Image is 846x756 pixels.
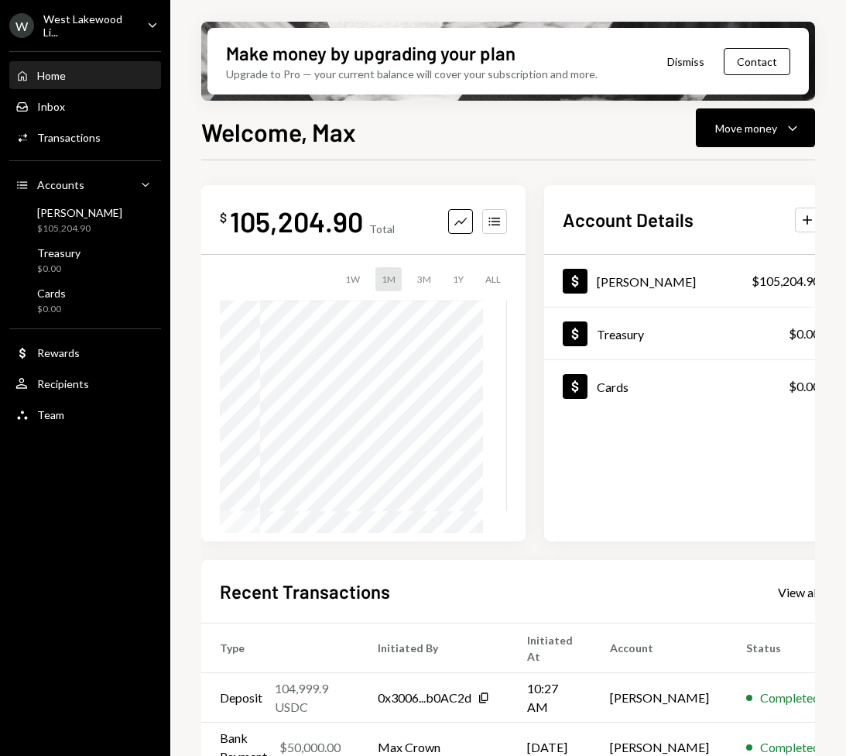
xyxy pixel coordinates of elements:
[648,43,724,80] button: Dismiss
[9,123,161,151] a: Transactions
[9,338,161,366] a: Rewards
[597,274,696,289] div: [PERSON_NAME]
[37,69,66,82] div: Home
[715,120,777,136] div: Move money
[359,624,509,673] th: Initiated By
[378,689,471,707] div: 0x3006...b0AC2d
[9,201,161,239] a: [PERSON_NAME]$105,204.90
[728,624,838,673] th: Status
[789,377,820,396] div: $0.00
[37,100,65,113] div: Inbox
[37,206,122,219] div: [PERSON_NAME]
[563,207,694,232] h2: Account Details
[220,689,262,707] div: Deposit
[37,131,101,144] div: Transactions
[509,624,591,673] th: Initiated At
[597,380,629,394] div: Cards
[220,579,390,604] h2: Recent Transactions
[591,624,728,673] th: Account
[339,267,366,291] div: 1W
[9,242,161,279] a: Treasury$0.00
[201,116,356,147] h1: Welcome, Max
[509,673,591,723] td: 10:27 AM
[201,624,359,673] th: Type
[752,272,820,290] div: $105,204.90
[9,92,161,120] a: Inbox
[37,303,66,316] div: $0.00
[37,346,80,359] div: Rewards
[778,585,820,600] div: View all
[778,583,820,600] a: View all
[220,210,227,225] div: $
[275,679,341,716] div: 104,999.9 USDC
[760,689,820,707] div: Completed
[597,327,644,342] div: Treasury
[447,267,470,291] div: 1Y
[37,287,66,300] div: Cards
[37,263,80,276] div: $0.00
[9,369,161,397] a: Recipients
[9,13,34,38] div: W
[9,170,161,198] a: Accounts
[9,282,161,319] a: Cards$0.00
[544,255,838,307] a: [PERSON_NAME]$105,204.90
[411,267,437,291] div: 3M
[226,66,598,82] div: Upgrade to Pro — your current balance will cover your subscription and more.
[591,673,728,723] td: [PERSON_NAME]
[37,222,122,235] div: $105,204.90
[43,12,135,39] div: West Lakewood Li...
[696,108,815,147] button: Move money
[9,400,161,428] a: Team
[9,61,161,89] a: Home
[37,408,64,421] div: Team
[544,360,838,412] a: Cards$0.00
[230,204,363,239] div: 105,204.90
[789,325,820,343] div: $0.00
[37,178,84,191] div: Accounts
[226,40,515,66] div: Make money by upgrading your plan
[724,48,790,75] button: Contact
[544,308,838,359] a: Treasury$0.00
[479,267,507,291] div: ALL
[369,222,395,235] div: Total
[37,377,89,390] div: Recipients
[375,267,402,291] div: 1M
[37,246,80,259] div: Treasury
